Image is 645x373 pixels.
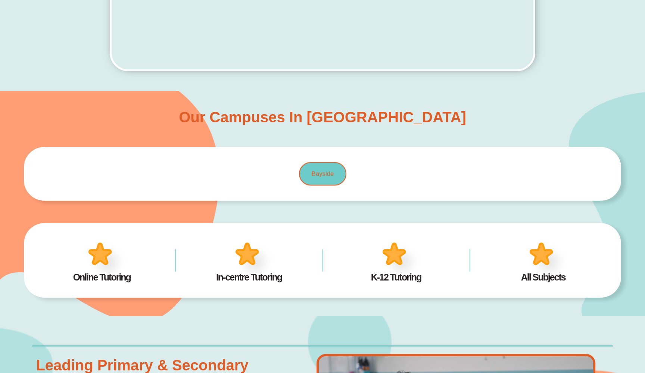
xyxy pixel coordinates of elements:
[481,273,605,282] h4: All Subjects
[40,273,164,282] h4: Online Tutoring
[179,110,466,125] h3: Our Campuses in [GEOGRAPHIC_DATA]
[299,162,346,185] a: Bayside
[334,273,458,282] h4: K-12 Tutoring
[311,171,334,177] span: Bayside
[187,273,311,282] h4: In-centre Tutoring
[517,289,645,373] iframe: Chat Widget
